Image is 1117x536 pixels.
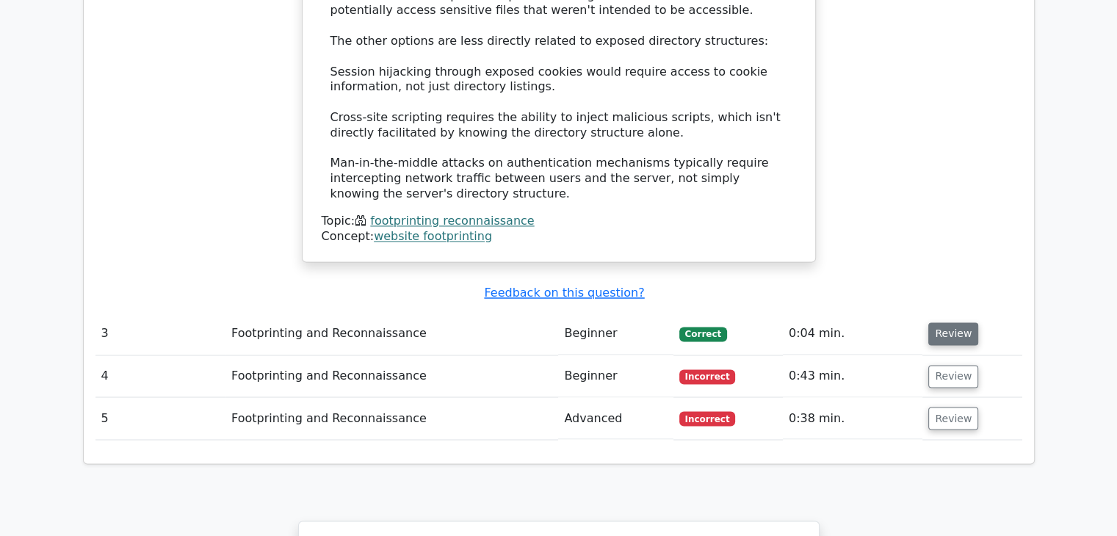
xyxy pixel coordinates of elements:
[225,313,558,355] td: Footprinting and Reconnaissance
[484,286,644,300] a: Feedback on this question?
[95,313,225,355] td: 3
[95,397,225,439] td: 5
[679,369,736,384] span: Incorrect
[95,355,225,397] td: 4
[928,365,978,388] button: Review
[374,229,492,243] a: website footprinting
[928,322,978,345] button: Review
[558,397,673,439] td: Advanced
[928,407,978,430] button: Review
[679,411,736,426] span: Incorrect
[558,355,673,397] td: Beginner
[225,397,558,439] td: Footprinting and Reconnaissance
[679,327,727,341] span: Correct
[783,397,922,439] td: 0:38 min.
[225,355,558,397] td: Footprinting and Reconnaissance
[783,355,922,397] td: 0:43 min.
[322,229,796,245] div: Concept:
[558,313,673,355] td: Beginner
[783,313,922,355] td: 0:04 min.
[370,214,534,228] a: footprinting reconnaissance
[322,214,796,229] div: Topic:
